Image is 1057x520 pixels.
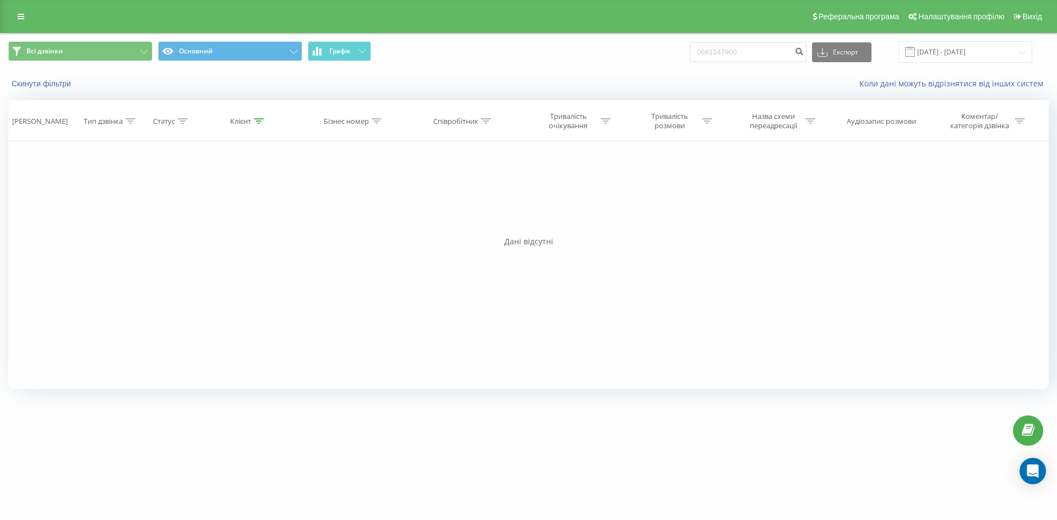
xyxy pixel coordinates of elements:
div: Тривалість очікування [539,112,598,130]
div: [PERSON_NAME] [12,117,68,126]
div: Клієнт [230,117,251,126]
button: Експорт [812,42,871,62]
button: Всі дзвінки [8,41,152,61]
div: Бізнес номер [324,117,369,126]
div: Тривалість розмови [640,112,699,130]
div: Тип дзвінка [84,117,123,126]
span: Налаштування профілю [918,12,1004,21]
div: Open Intercom Messenger [1020,458,1046,484]
button: Основний [158,41,302,61]
div: Назва схеми переадресації [744,112,803,130]
button: Графік [308,41,371,61]
div: Коментар/категорія дзвінка [947,112,1012,130]
span: Вихід [1023,12,1042,21]
button: Скинути фільтри [8,79,77,89]
div: Статус [153,117,175,126]
span: Всі дзвінки [26,47,63,56]
div: Співробітник [433,117,478,126]
input: Пошук за номером [690,42,807,62]
div: Аудіозапис розмови [847,117,916,126]
div: Дані відсутні [8,236,1049,247]
span: Реферальна програма [819,12,900,21]
span: Графік [329,47,351,55]
a: Коли дані можуть відрізнятися вiд інших систем [859,78,1049,89]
